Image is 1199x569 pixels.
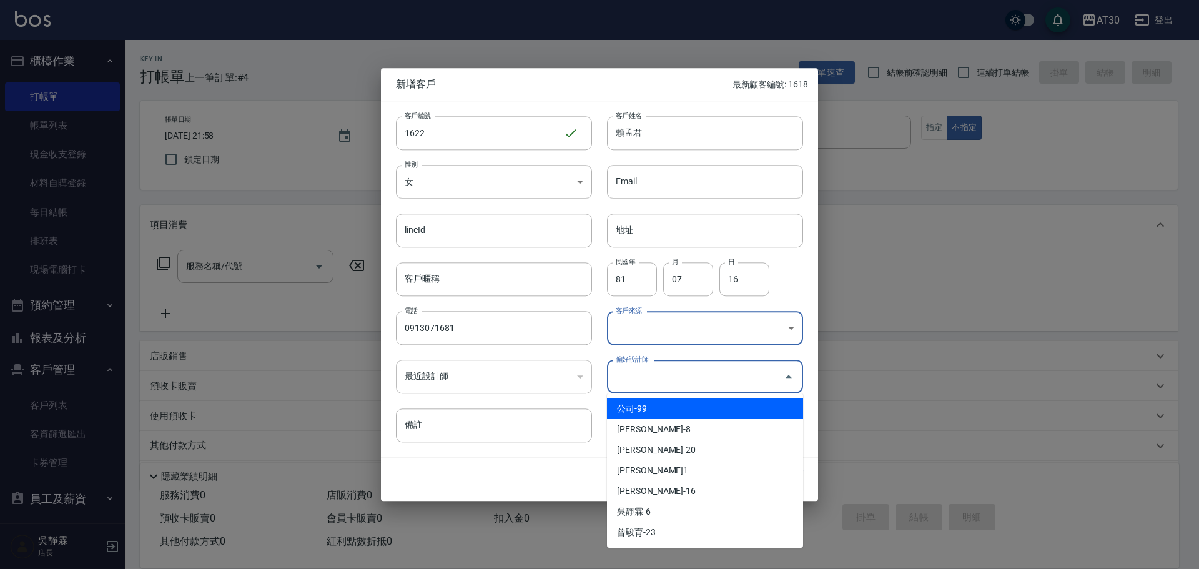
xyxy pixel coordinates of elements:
li: [PERSON_NAME]1 [607,460,803,481]
button: Close [779,367,799,387]
label: 客戶姓名 [616,111,642,120]
li: [PERSON_NAME]-20 [607,440,803,460]
li: 公司-99 [607,398,803,419]
div: 女 [396,165,592,199]
p: 最新顧客編號: 1618 [733,78,808,91]
label: 性別 [405,159,418,169]
label: 電話 [405,305,418,315]
li: 曾駿育-23 [607,522,803,543]
label: 日 [728,257,734,266]
li: [PERSON_NAME]-16 [607,481,803,502]
label: 客戶來源 [616,305,642,315]
label: 客戶編號 [405,111,431,120]
label: 偏好設計師 [616,354,648,364]
li: [PERSON_NAME]-8 [607,419,803,440]
label: 月 [672,257,678,266]
li: 吳靜霖-6 [607,502,803,522]
span: 新增客戶 [396,78,733,91]
label: 民國年 [616,257,635,266]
